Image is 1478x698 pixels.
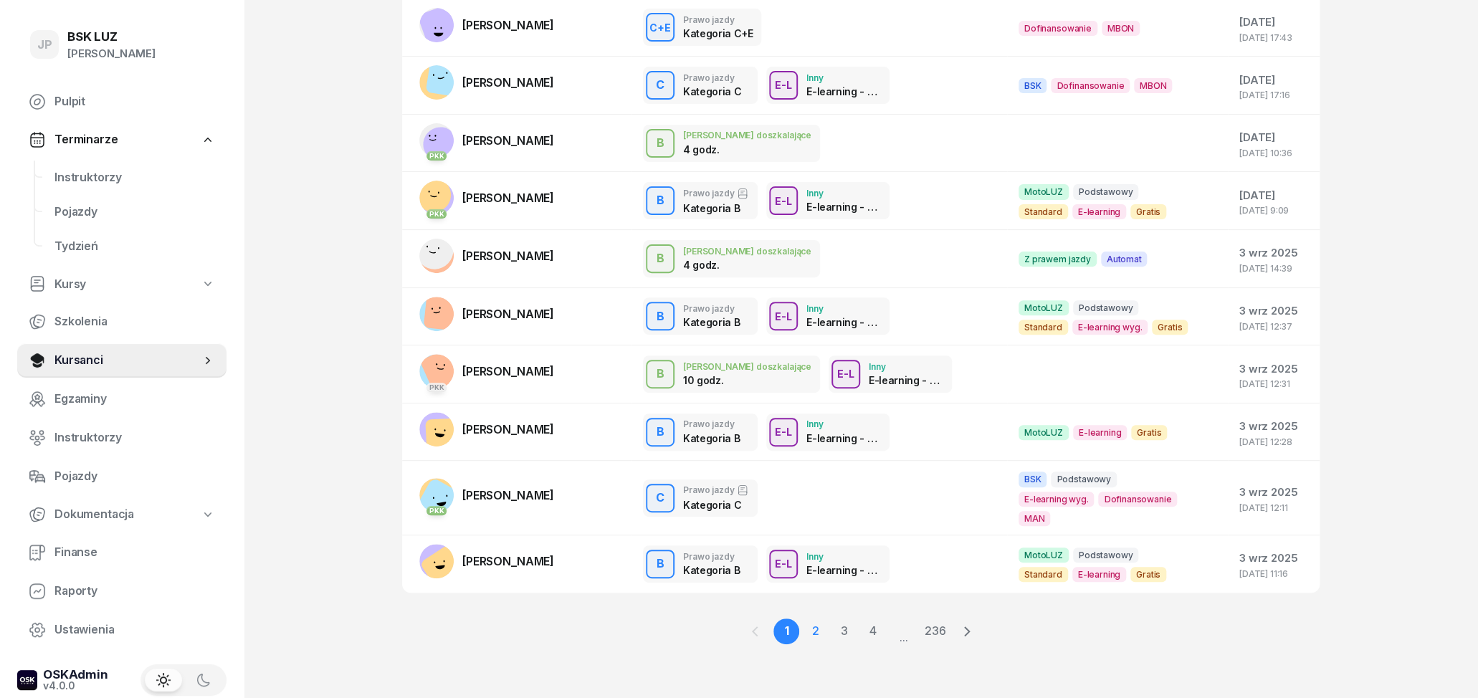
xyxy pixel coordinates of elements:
span: MotoLUZ [1019,184,1069,199]
div: 3 wrz 2025 [1239,244,1308,262]
span: Dofinansowanie [1051,78,1130,93]
div: E-learning - 90 dni [806,201,881,213]
span: E-learning wyg. [1019,492,1095,507]
div: BSK LUZ [67,31,156,43]
div: [DATE] 17:16 [1239,90,1308,100]
div: E-learning - 90 dni [806,432,881,444]
div: PKK [426,383,447,392]
div: Inny [806,419,881,429]
div: PKK [426,151,447,161]
div: E-learning - 90 dni [806,316,881,328]
a: [PERSON_NAME] [419,297,554,331]
div: Prawo jazdy [683,304,740,313]
div: [DATE] [1239,186,1308,205]
span: E-learning [1073,425,1127,440]
button: E-L [769,418,798,446]
div: [PERSON_NAME] doszkalające [683,130,811,140]
div: [DATE] 14:39 [1239,264,1308,273]
div: B [651,305,670,329]
div: E-L [769,192,798,210]
span: Automat [1101,252,1148,267]
div: [DATE] 9:09 [1239,206,1308,215]
span: Podstawowy [1073,300,1138,315]
div: [DATE] 10:36 [1239,148,1308,158]
div: 3 wrz 2025 [1239,302,1308,320]
span: Kursanci [54,351,201,370]
div: [DATE] [1239,128,1308,147]
a: Szkolenia [17,305,227,339]
div: E-learning - 90 dni [806,85,881,97]
div: [DATE] 17:43 [1239,33,1308,42]
span: [PERSON_NAME] [462,422,554,436]
div: E-L [769,555,798,573]
span: Kursy [54,275,86,294]
span: Standard [1019,320,1068,335]
div: 4 godz. [683,259,758,271]
div: E-L [831,365,860,383]
button: B [646,244,674,273]
a: Pulpit [17,85,227,119]
span: Instruktorzy [54,168,215,187]
span: E-learning wyg. [1072,320,1148,335]
div: Kategoria C [683,85,741,97]
a: [PERSON_NAME] [419,412,554,446]
a: PKK[PERSON_NAME] [419,123,554,158]
a: 1 [773,618,799,644]
a: Egzaminy [17,382,227,416]
span: [PERSON_NAME] [462,554,554,568]
div: Inny [806,304,881,313]
div: Inny [869,362,943,371]
span: [PERSON_NAME] [462,249,554,263]
div: E-learning - 90 dni [806,564,881,576]
div: Inny [806,188,881,198]
span: [PERSON_NAME] [462,488,554,502]
div: E-learning - 90 dni [869,374,943,386]
div: Prawo jazdy [683,484,748,496]
button: C [646,484,674,512]
span: Standard [1019,204,1068,219]
div: Kategoria C+E [683,27,753,39]
span: BSK [1019,472,1047,487]
div: [DATE] 12:31 [1239,379,1308,388]
span: [PERSON_NAME] [462,75,554,90]
img: logo-xs-dark@2x.png [17,670,37,690]
a: [PERSON_NAME] [419,239,554,273]
button: B [646,302,674,330]
span: BSK [1019,78,1047,93]
div: Prawo jazdy [683,15,753,24]
span: [PERSON_NAME] [462,133,554,148]
div: 3 wrz 2025 [1239,360,1308,378]
span: [PERSON_NAME] [462,18,554,32]
div: B [651,247,670,271]
span: [PERSON_NAME] [462,191,554,205]
a: PKK[PERSON_NAME] [419,181,554,215]
span: Podstawowy [1073,548,1138,563]
button: E-L [769,550,798,578]
span: Standard [1019,567,1068,582]
span: MBON [1134,78,1172,93]
div: B [651,552,670,576]
span: [PERSON_NAME] [462,307,554,321]
span: Szkolenia [54,312,215,331]
div: C [650,486,670,510]
a: Finanse [17,535,227,570]
div: [PERSON_NAME] doszkalające [683,247,811,256]
a: PKK[PERSON_NAME] [419,478,554,512]
div: Prawo jazdy [683,419,740,429]
button: B [646,129,674,158]
div: Kategoria B [683,432,740,444]
div: v4.0.0 [43,681,108,691]
span: Egzaminy [54,390,215,408]
button: B [646,550,674,578]
span: Ustawienia [54,621,215,639]
div: B [651,131,670,156]
span: MAN [1019,511,1051,526]
div: E-L [769,423,798,441]
div: B [651,362,670,386]
div: B [651,420,670,444]
div: C [650,73,670,97]
span: Podstawowy [1073,184,1138,199]
a: Instruktorzy [43,161,227,195]
div: E-L [769,307,798,325]
button: E-L [769,71,798,100]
